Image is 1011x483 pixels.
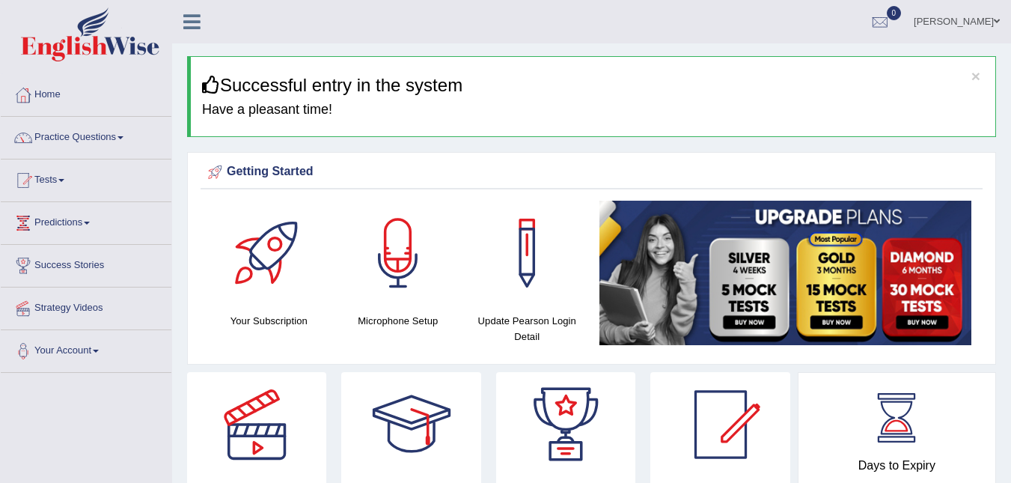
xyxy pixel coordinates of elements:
[1,330,171,368] a: Your Account
[887,6,902,20] span: 0
[341,313,456,329] h4: Microphone Setup
[1,288,171,325] a: Strategy Videos
[202,103,984,118] h4: Have a pleasant time!
[815,459,979,473] h4: Days to Expiry
[202,76,984,95] h3: Successful entry in the system
[1,202,171,240] a: Predictions
[470,313,584,344] h4: Update Pearson Login Detail
[599,201,972,345] img: small5.jpg
[1,160,171,197] a: Tests
[1,245,171,282] a: Success Stories
[971,68,980,84] button: ×
[1,74,171,112] a: Home
[212,313,326,329] h4: Your Subscription
[1,117,171,154] a: Practice Questions
[204,161,979,183] div: Getting Started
